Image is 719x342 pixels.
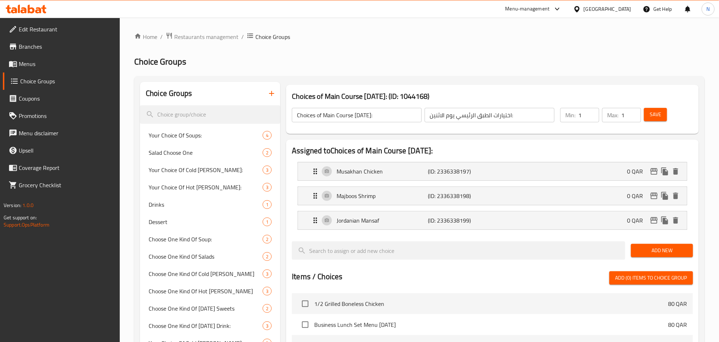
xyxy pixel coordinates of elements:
p: (ID: 2336338197) [428,167,489,176]
span: Menu disclaimer [19,129,114,137]
span: Choose One Kind Of Soup: [149,235,263,244]
div: Expand [298,187,687,205]
div: Choose One Kind Of [DATE] Drink:3 [140,317,280,334]
span: 1.0.0 [22,201,34,210]
span: Select choice [298,296,313,311]
p: 0 QAR [627,167,649,176]
button: Save [644,108,667,121]
div: Menu-management [505,5,550,13]
a: Coverage Report [3,159,120,176]
span: 2 [263,149,271,156]
span: Business Lunch Set Menu [DATE] [314,320,668,329]
nav: breadcrumb [134,32,705,41]
span: 3 [263,288,271,295]
p: (ID: 2336338199) [428,216,489,225]
span: Get support on: [4,213,37,222]
div: Choices [263,166,272,174]
button: duplicate [659,215,670,226]
span: 1 [263,219,271,225]
a: Promotions [3,107,120,124]
span: Add New [637,246,687,255]
span: Dessert [149,218,263,226]
span: Menus [19,60,114,68]
input: search [140,105,280,124]
li: / [160,32,163,41]
p: Majboos Shrimp [337,192,428,200]
span: Choose One Kind Of Salads [149,252,263,261]
span: Drinks [149,200,263,209]
div: Drinks1 [140,196,280,213]
p: Max: [607,111,618,119]
div: Choose One Kind Of Cold [PERSON_NAME]3 [140,265,280,282]
span: 3 [263,271,271,277]
div: Your Choice Of Cold [PERSON_NAME]:3 [140,161,280,179]
span: Coverage Report [19,163,114,172]
span: 2 [263,305,271,312]
span: Choice Groups [20,77,114,85]
p: Jordanian Mansaf [337,216,428,225]
span: Restaurants management [174,32,238,41]
button: Add (0) items to choice group [609,271,693,285]
a: Branches [3,38,120,55]
div: Choices [263,252,272,261]
a: Menu disclaimer [3,124,120,142]
a: Upsell [3,142,120,159]
span: Your Choice Of Soups: [149,131,263,140]
span: Promotions [19,111,114,120]
div: Choose One Kind Of Salads2 [140,248,280,265]
h2: Assigned to Choices of Main Course [DATE]: [292,145,693,156]
h3: Choices of Main Course [DATE]: (ID: 1044168) [292,91,693,102]
div: Choices [263,304,272,313]
span: Add (0) items to choice group [615,273,687,282]
div: Choices [263,321,272,330]
span: Branches [19,42,114,51]
span: 4 [263,132,271,139]
a: Edit Restaurant [3,21,120,38]
div: Choices [263,218,272,226]
div: Your Choice Of Hot [PERSON_NAME]:3 [140,179,280,196]
h2: Choice Groups [146,88,192,99]
span: Upsell [19,146,114,155]
span: 3 [263,167,271,174]
p: Musakhan Chicken [337,167,428,176]
span: 1/2 Grilled Boneless Chicken [314,299,668,308]
div: Choices [263,269,272,278]
span: Select choice [298,317,313,332]
span: Choice Groups [255,32,290,41]
a: Menus [3,55,120,73]
div: Choices [263,131,272,140]
p: 80 QAR [668,299,687,308]
p: 0 QAR [627,192,649,200]
span: 2 [263,236,271,243]
span: Grocery Checklist [19,181,114,189]
div: [GEOGRAPHIC_DATA] [584,5,631,13]
div: Choose One Kind Of [DATE] Sweets2 [140,300,280,317]
button: edit [649,190,659,201]
li: Expand [292,159,693,184]
a: Grocery Checklist [3,176,120,194]
button: Add New [631,244,693,257]
p: (ID: 2336338198) [428,192,489,200]
div: Choices [263,200,272,209]
span: Choice Groups [134,53,186,70]
span: 2 [263,253,271,260]
span: Version: [4,201,21,210]
span: Your Choice Of Cold [PERSON_NAME]: [149,166,263,174]
a: Support.OpsPlatform [4,220,49,229]
li: Expand [292,208,693,233]
div: Choices [263,183,272,192]
button: duplicate [659,166,670,177]
li: / [241,32,244,41]
span: 3 [263,184,271,191]
a: Coupons [3,90,120,107]
span: Edit Restaurant [19,25,114,34]
a: Home [134,32,157,41]
div: Salad Choose One2 [140,144,280,161]
button: edit [649,166,659,177]
p: Min: [565,111,575,119]
div: Choices [263,148,272,157]
div: Choose One Kind Of Soup:2 [140,231,280,248]
input: search [292,241,625,260]
span: Choose One Kind Of Hot [PERSON_NAME] [149,287,263,295]
div: Expand [298,211,687,229]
